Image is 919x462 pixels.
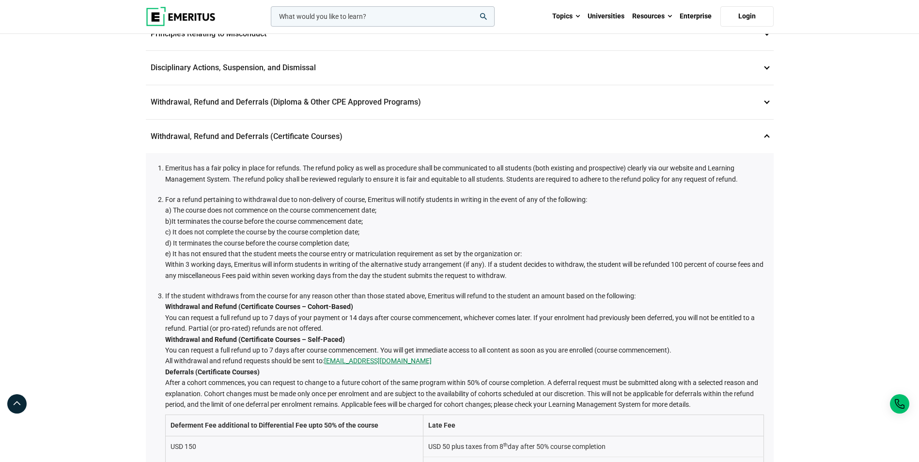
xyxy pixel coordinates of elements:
sup: th [503,442,508,448]
strong: Deferrals (Certificate Courses) [165,368,260,376]
span: e) It has not ensured that the student meets the course entry or matriculation requirement as set... [165,250,522,258]
p: Disciplinary Actions, Suspension, and Dismissal [146,51,774,85]
span: d) It terminates the course before the course completion date; [165,239,349,247]
p: Withdrawal, Refund and Deferrals (Certificate Courses) [146,120,774,154]
span: b)It terminates the course before the course commencement date; [165,217,363,225]
span: c) It does not complete the course by the course completion date; [165,228,359,236]
li: For a refund pertaining to withdrawal due to non-delivery of course, Emeritus will notify student... [165,194,764,281]
span: a) The course does not commence on the course commencement date; [165,206,376,214]
strong: Withdrawal and Refund (Certificate Courses – Self-Paced) [165,336,345,343]
strong: Deferment Fee additional to Differential Fee upto 50% of the course [171,421,378,429]
input: woocommerce-product-search-field-0 [271,6,495,27]
td: USD 50 plus taxes from 8 day after 50% course completion [423,436,763,457]
strong: Late Fee [428,421,455,429]
a: [EMAIL_ADDRESS][DOMAIN_NAME] [324,355,432,366]
p: Withdrawal, Refund and Deferrals (Diploma & Other CPE Approved Programs) [146,85,774,119]
strong: Withdrawal and Refund (Certificate Courses – Cohort-Based) [165,303,353,310]
a: Login [720,6,774,27]
li: Emeritus has a fair policy in place for refunds. The refund policy as well as procedure shall be ... [165,163,764,185]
